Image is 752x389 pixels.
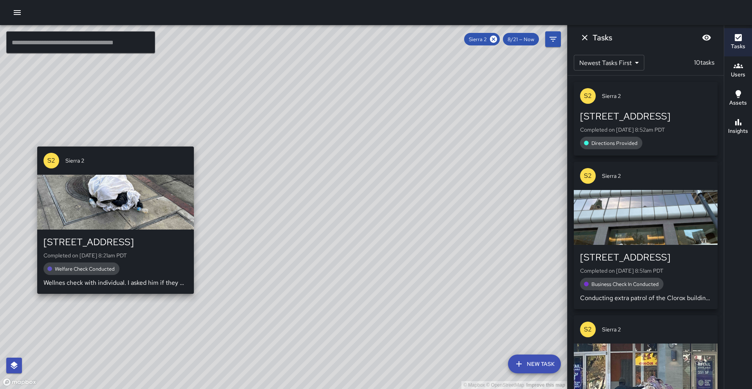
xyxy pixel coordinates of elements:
[691,58,718,67] p: 10 tasks
[577,30,593,45] button: Dismiss
[587,140,642,147] span: Directions Provided
[593,31,612,44] h6: Tasks
[65,157,188,165] span: Sierra 2
[574,55,644,71] div: Newest Tasks First
[574,162,718,309] button: S2Sierra 2[STREET_ADDRESS]Completed on [DATE] 8:51am PDTBusiness Check In ConductedConducting ext...
[729,99,747,107] h6: Assets
[508,355,561,373] button: New Task
[724,85,752,113] button: Assets
[724,113,752,141] button: Insights
[503,36,539,43] span: 8/21 — Now
[584,325,592,334] p: S2
[724,56,752,85] button: Users
[574,82,718,156] button: S2Sierra 2[STREET_ADDRESS]Completed on [DATE] 8:52am PDTDirections Provided
[728,127,748,136] h6: Insights
[37,147,194,294] button: S2Sierra 2[STREET_ADDRESS]Completed on [DATE] 8:21am PDTWelfare Check ConductedWellnes check with...
[724,28,752,56] button: Tasks
[731,71,745,79] h6: Users
[47,156,55,165] p: S2
[699,30,714,45] button: Blur
[464,33,500,45] div: Sierra 2
[43,251,188,259] p: Completed on [DATE] 8:21am PDT
[43,236,188,248] div: [STREET_ADDRESS]
[580,110,711,123] div: [STREET_ADDRESS]
[580,267,711,275] p: Completed on [DATE] 8:51am PDT
[464,36,492,43] span: Sierra 2
[580,126,711,134] p: Completed on [DATE] 8:52am PDT
[584,91,592,101] p: S2
[584,171,592,181] p: S2
[43,278,188,288] p: Wellnes check with individual. I asked him if they were ok and responded by moving its body Dude ...
[580,293,711,303] p: Conducting extra patrol of the Clorox building no issues to report
[731,42,745,51] h6: Tasks
[602,92,711,100] span: Sierra 2
[587,281,663,288] span: Business Check In Conducted
[602,326,711,333] span: Sierra 2
[50,266,119,272] span: Welfare Check Conducted
[602,172,711,180] span: Sierra 2
[580,251,711,264] div: [STREET_ADDRESS]
[545,31,561,47] button: Filters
